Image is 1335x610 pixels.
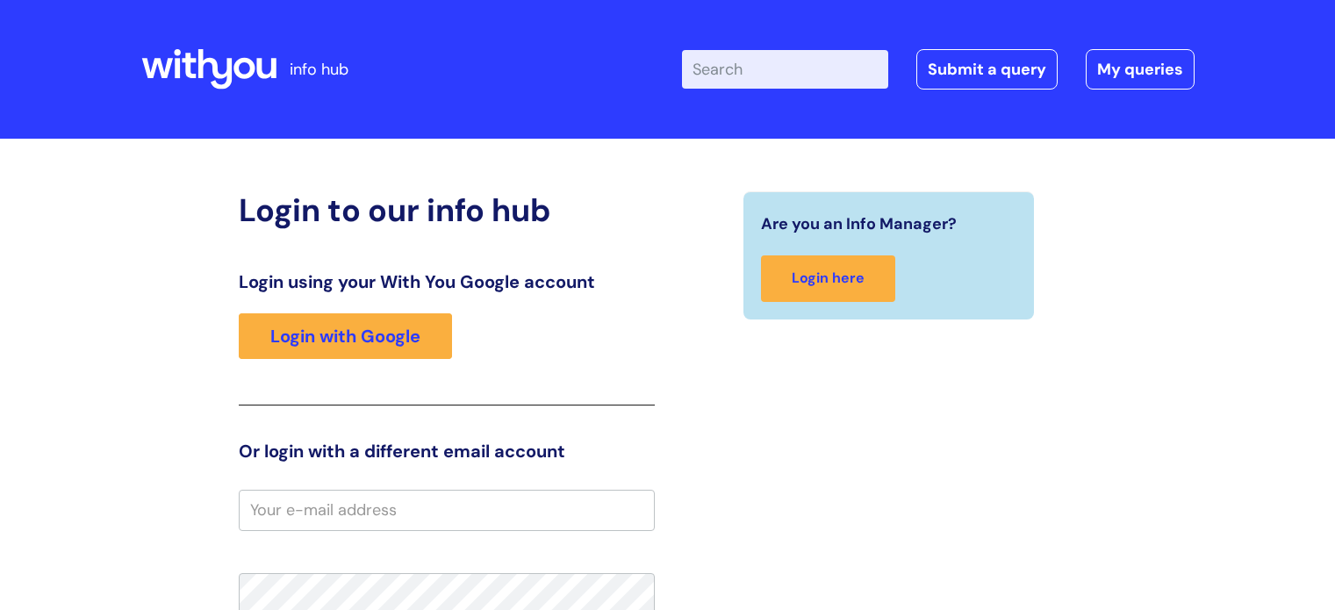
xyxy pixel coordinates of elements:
[239,313,452,359] a: Login with Google
[1086,49,1195,90] a: My queries
[239,191,655,229] h2: Login to our info hub
[239,490,655,530] input: Your e-mail address
[761,255,895,302] a: Login here
[916,49,1058,90] a: Submit a query
[290,55,348,83] p: info hub
[761,210,957,238] span: Are you an Info Manager?
[239,271,655,292] h3: Login using your With You Google account
[239,441,655,462] h3: Or login with a different email account
[682,50,888,89] input: Search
